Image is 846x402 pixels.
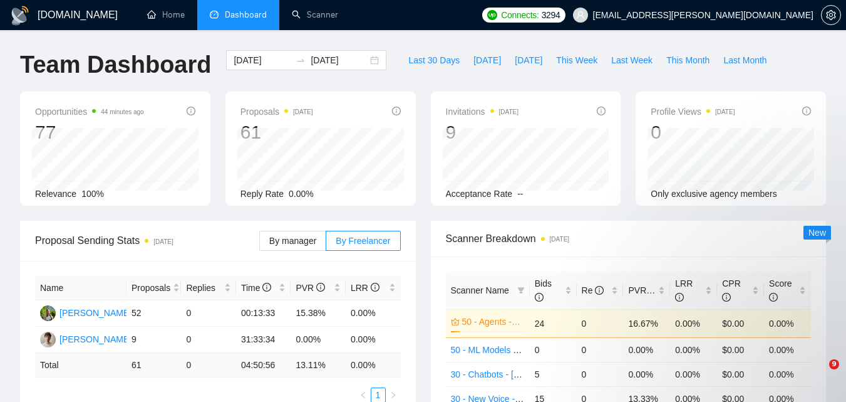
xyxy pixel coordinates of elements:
input: End date [311,53,368,67]
span: info-circle [262,283,271,292]
span: Last Week [611,53,653,67]
div: 9 [446,120,519,144]
span: Proposal Sending Stats [35,233,259,248]
th: Proposals [126,276,182,300]
td: 0.00% [764,362,811,386]
span: [DATE] [473,53,501,67]
td: 15.38% [291,300,346,327]
a: MK[PERSON_NAME] [40,307,132,317]
span: 9 [829,359,839,369]
span: info-circle [535,293,544,302]
img: upwork-logo.png [487,10,497,20]
span: Reply Rate [240,189,284,199]
iframe: Intercom live chat [803,359,833,389]
td: 0 [577,337,624,362]
span: This Week [556,53,597,67]
td: 0 [181,327,236,353]
td: 0 [530,337,577,362]
td: 0 [577,362,624,386]
span: Connects: [501,8,539,22]
span: Scanner Breakdown [446,231,812,246]
img: logo [10,6,30,26]
a: 50 - Agents - [DATE] [462,315,522,329]
span: Replies [186,281,222,295]
td: 0 [181,353,236,378]
span: info-circle [371,283,379,292]
span: 3294 [542,8,560,22]
span: CPR [722,278,741,302]
td: 0 [577,309,624,337]
span: swap-right [296,55,306,65]
div: 61 [240,120,313,144]
a: 1 [371,388,385,402]
td: 00:13:33 [236,300,291,327]
span: info-circle [802,107,811,115]
span: PVR [296,283,325,293]
span: By manager [269,236,316,246]
td: 0.00% [346,327,401,353]
div: [PERSON_NAME] [59,306,132,320]
time: [DATE] [293,108,312,115]
span: to [296,55,306,65]
span: LRR [351,283,379,293]
a: OH[PERSON_NAME] [40,334,132,344]
td: 13.11 % [291,353,346,378]
span: Scanner Name [451,285,509,295]
span: info-circle [187,107,195,115]
span: Proposals [132,281,170,295]
span: New [808,228,826,238]
button: Last 30 Days [401,50,467,70]
span: info-circle [392,107,401,115]
time: [DATE] [153,238,173,245]
td: 0 [181,300,236,327]
span: Time [241,283,271,293]
span: Only exclusive agency members [651,189,777,199]
span: 0.00% [289,189,314,199]
button: [DATE] [508,50,549,70]
span: Dashboard [225,9,267,20]
span: Invitations [446,104,519,119]
time: [DATE] [715,108,735,115]
span: Re [582,285,604,295]
span: Relevance [35,189,76,199]
span: LRR [675,278,693,302]
span: 100% [81,189,104,199]
span: This Month [666,53,709,67]
span: info-circle [316,283,325,292]
h1: Team Dashboard [20,50,211,80]
time: 44 minutes ago [101,108,143,115]
a: 30 - Chatbots - [DATE] [451,369,539,379]
input: Start date [234,53,291,67]
span: [DATE] [515,53,542,67]
span: dashboard [210,10,219,19]
td: $0.00 [717,362,764,386]
div: 77 [35,120,144,144]
button: setting [821,5,841,25]
button: [DATE] [467,50,508,70]
td: Total [35,353,126,378]
span: Acceptance Rate [446,189,513,199]
a: homeHome [147,9,185,20]
span: info-circle [597,107,606,115]
span: crown [451,317,460,326]
td: 0.00% [346,300,401,327]
time: [DATE] [499,108,518,115]
td: 52 [126,300,182,327]
span: right [389,391,397,399]
td: 0.00% [623,362,670,386]
span: Last Month [723,53,766,67]
td: 0.00 % [346,353,401,378]
button: Last Week [604,50,659,70]
span: Bids [535,278,552,302]
span: Opportunities [35,104,144,119]
span: filter [515,281,527,300]
span: Last 30 Days [408,53,460,67]
span: user [576,11,585,19]
span: info-circle [595,286,604,295]
div: [PERSON_NAME] [59,332,132,346]
a: setting [821,10,841,20]
a: searchScanner [292,9,338,20]
td: 24 [530,309,577,337]
td: 0.00% [291,327,346,353]
span: filter [517,287,525,294]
